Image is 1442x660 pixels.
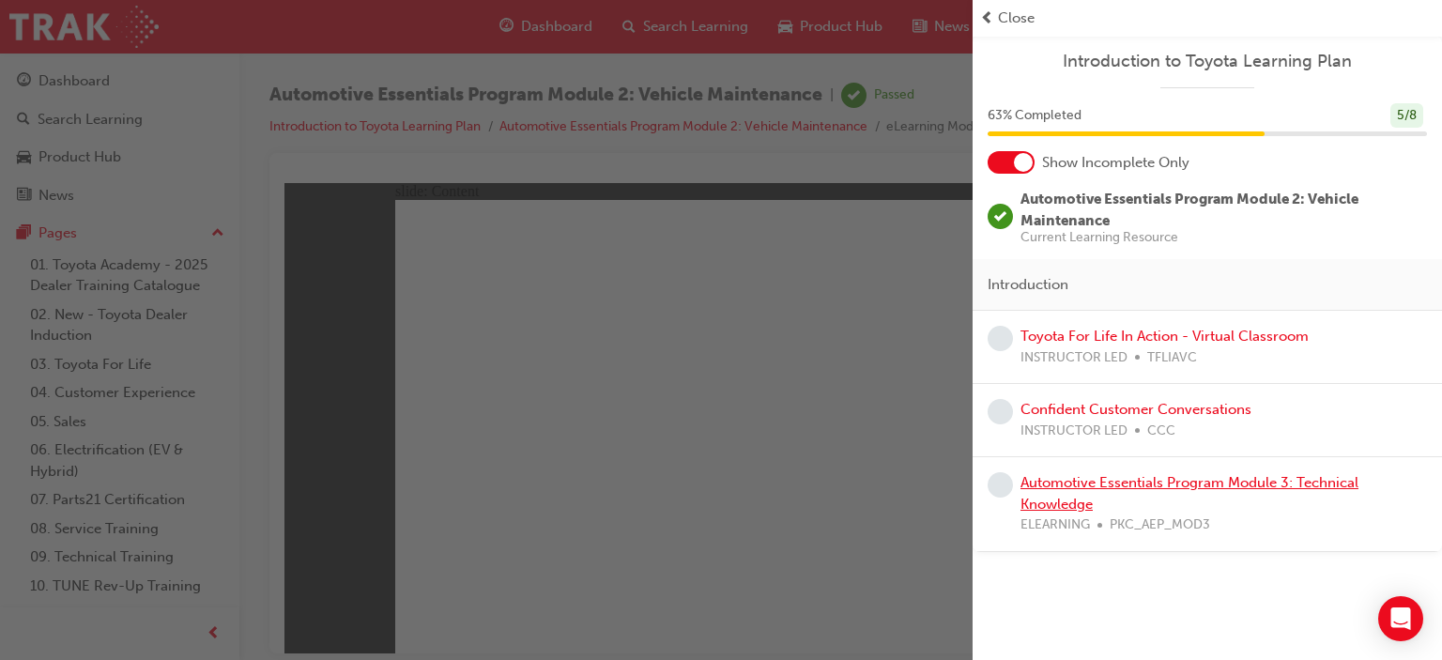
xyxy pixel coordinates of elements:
div: Open Intercom Messenger [1378,596,1423,641]
span: PKC_AEP_MOD3 [1110,514,1210,536]
span: learningRecordVerb_NONE-icon [988,326,1013,351]
span: learningRecordVerb_PASS-icon [988,204,1013,229]
span: Current Learning Resource [1020,231,1427,244]
span: CCC [1147,421,1175,442]
a: Confident Customer Conversations [1020,401,1251,418]
span: INSTRUCTOR LED [1020,421,1128,442]
div: 5 / 8 [1390,103,1423,129]
a: Automotive Essentials Program Module 3: Technical Knowledge [1020,474,1358,513]
span: INSTRUCTOR LED [1020,347,1128,369]
span: TFLIAVC [1147,347,1197,369]
span: 63 % Completed [988,105,1081,127]
span: ELEARNING [1020,514,1090,536]
span: Close [998,8,1035,29]
span: learningRecordVerb_NONE-icon [988,399,1013,424]
span: Automotive Essentials Program Module 2: Vehicle Maintenance [1020,191,1358,229]
a: Introduction to Toyota Learning Plan [988,51,1427,72]
span: Introduction [988,274,1068,296]
a: Toyota For Life In Action - Virtual Classroom [1020,328,1309,345]
span: learningRecordVerb_NONE-icon [988,472,1013,498]
span: prev-icon [980,8,994,29]
button: prev-iconClose [980,8,1434,29]
span: Show Incomplete Only [1042,152,1189,174]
